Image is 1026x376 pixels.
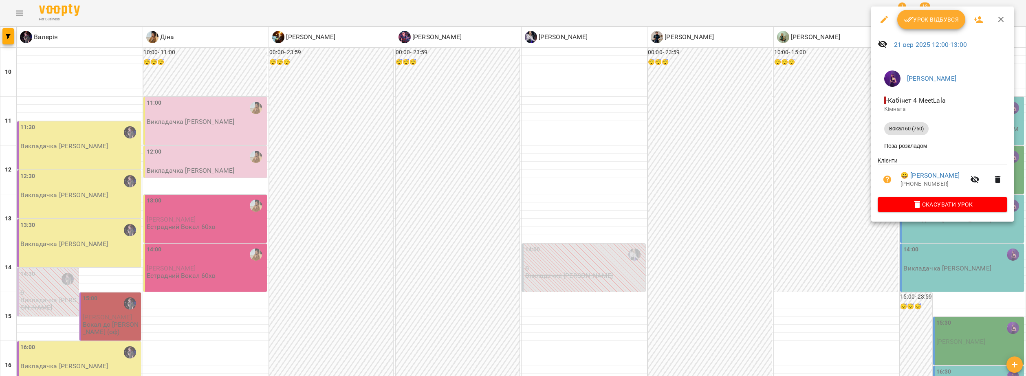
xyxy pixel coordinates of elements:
a: 😀 [PERSON_NAME] [901,171,960,180]
p: Кімната [884,105,1001,113]
a: [PERSON_NAME] [907,75,956,82]
li: Поза розкладом [878,139,1007,153]
a: 21 вер 2025 12:00-13:00 [894,41,967,48]
button: Урок відбувся [897,10,966,29]
button: Скасувати Урок [878,197,1007,212]
p: [PHONE_NUMBER] [901,180,965,188]
span: - Кабінет 4 MeetLala [884,97,947,104]
ul: Клієнти [878,156,1007,197]
span: Скасувати Урок [884,200,1001,209]
span: Вокал 60 (750) [884,125,929,132]
span: Урок відбувся [904,15,959,24]
button: Візит ще не сплачено. Додати оплату? [878,170,897,189]
img: f50f438dabe8c916db5634b84c5ddd4c.jpeg [884,70,901,87]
